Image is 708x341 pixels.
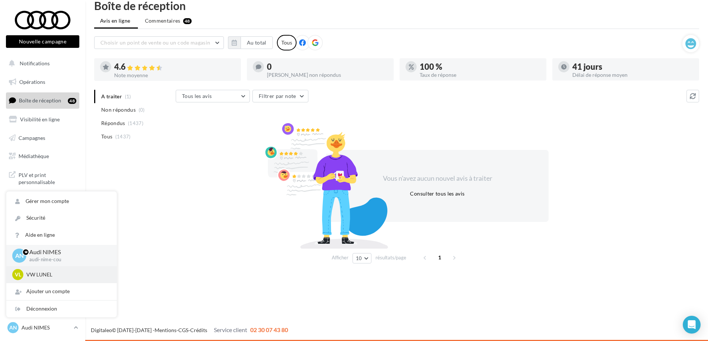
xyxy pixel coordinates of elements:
a: AN Audi NIMES [6,321,79,335]
p: VW LUNEL [26,271,108,278]
a: CGS [178,327,188,333]
div: Vous n'avez aucun nouvel avis à traiter [374,174,501,183]
span: 02 30 07 43 80 [250,326,288,333]
div: [PERSON_NAME] non répondus [267,72,388,78]
button: Au total [228,36,273,49]
span: AN [9,324,17,331]
span: 1 [434,252,446,263]
span: Médiathèque [19,153,49,159]
div: 4.6 [114,63,235,71]
button: Au total [241,36,273,49]
div: 48 [68,98,76,104]
div: 48 [183,18,192,24]
div: Note moyenne [114,73,235,78]
p: audi-nime-cou [29,256,105,263]
a: Sécurité [6,210,117,226]
div: 41 jours [572,63,693,71]
a: Gérer mon compte [6,193,117,210]
a: Campagnes [4,130,81,146]
a: Aide en ligne [6,227,117,243]
span: Tous les avis [182,93,212,99]
a: Médiathèque [4,148,81,164]
span: Répondus [101,119,125,127]
span: Afficher [332,254,348,261]
button: Choisir un point de vente ou un code magasin [94,36,224,49]
span: © [DATE]-[DATE] - - - [91,327,288,333]
span: 10 [356,255,362,261]
span: Service client [214,326,247,333]
button: Tous les avis [176,90,250,102]
span: (1437) [115,134,131,140]
div: 100 % [420,63,540,71]
button: Nouvelle campagne [6,35,79,48]
p: Audi NIMES [21,324,71,331]
div: Déconnexion [6,301,117,317]
a: Boîte de réception48 [4,92,81,108]
span: VL [15,271,21,278]
span: résultats/page [375,254,406,261]
div: Tous [277,35,297,50]
span: Visibilité en ligne [20,116,60,122]
span: Campagnes [19,134,45,141]
a: Visibilité en ligne [4,112,81,127]
div: 0 [267,63,388,71]
a: Digitaleo [91,327,112,333]
a: Opérations [4,74,81,90]
span: AN [15,251,24,260]
span: (0) [139,107,145,113]
span: (1437) [128,120,143,126]
span: Tous [101,133,112,140]
span: Choisir un point de vente ou un code magasin [100,39,210,46]
span: Boîte de réception [19,97,61,104]
button: Notifications [4,56,78,71]
div: Ajouter un compte [6,283,117,300]
span: Opérations [19,79,45,85]
a: PLV et print personnalisable [4,167,81,189]
a: Crédits [190,327,207,333]
div: Open Intercom Messenger [683,316,701,334]
p: Audi NIMES [29,248,105,256]
div: Taux de réponse [420,72,540,78]
a: Mentions [155,327,176,333]
button: Consulter tous les avis [407,189,467,198]
button: 10 [353,253,371,263]
span: Notifications [20,60,50,66]
div: Délai de réponse moyen [572,72,693,78]
span: Non répondus [101,106,136,114]
button: Filtrer par note [252,90,308,102]
span: Commentaires [145,17,181,24]
span: PLV et print personnalisable [19,170,76,186]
